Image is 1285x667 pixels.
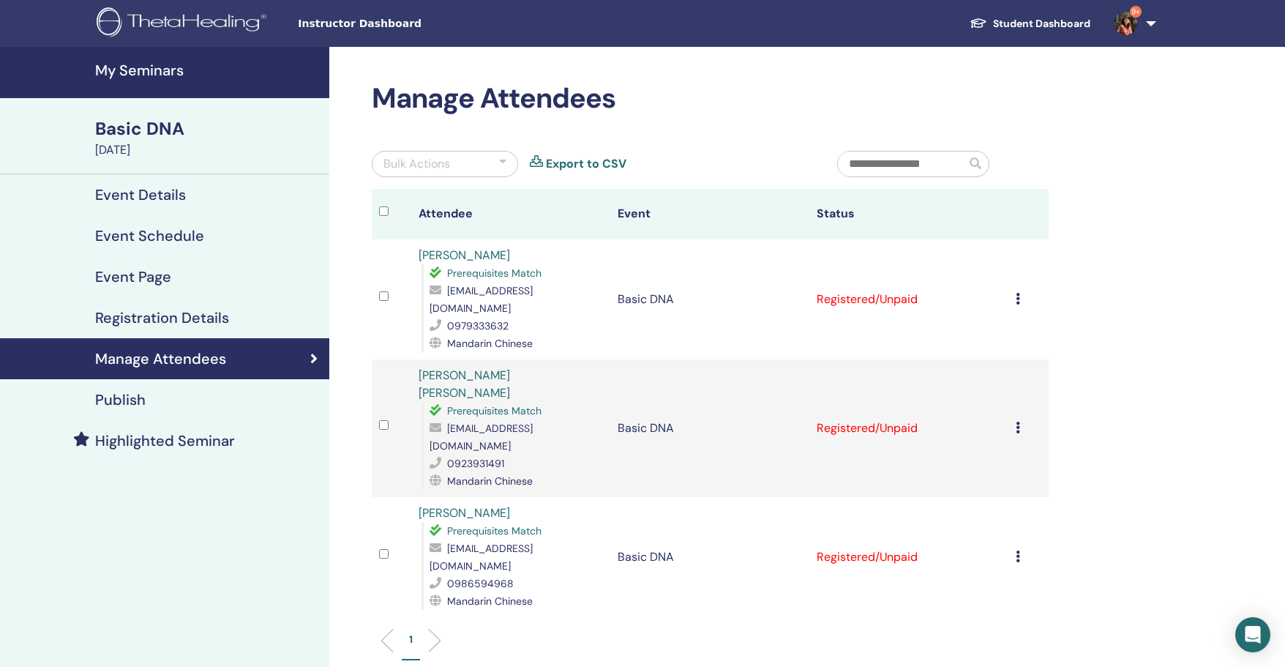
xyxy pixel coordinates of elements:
[97,7,271,40] img: logo.png
[447,457,504,470] span: 0923931491
[95,62,321,79] h4: My Seminars
[419,247,510,263] a: [PERSON_NAME]
[419,505,510,521] a: [PERSON_NAME]
[95,227,204,245] h4: Event Schedule
[409,632,413,647] p: 1
[419,368,510,400] a: [PERSON_NAME] [PERSON_NAME]
[95,309,229,327] h4: Registration Details
[958,10,1102,37] a: Student Dashboard
[1235,617,1270,652] div: Open Intercom Messenger
[430,422,533,452] span: [EMAIL_ADDRESS][DOMAIN_NAME]
[95,116,321,141] div: Basic DNA
[298,16,517,31] span: Instructor Dashboard
[610,497,809,617] td: Basic DNA
[411,189,610,239] th: Attendee
[970,17,987,29] img: graduation-cap-white.svg
[447,337,533,350] span: Mandarin Chinese
[610,189,809,239] th: Event
[95,432,235,450] h4: Highlighted Seminar
[447,595,533,608] span: Mandarin Chinese
[447,319,509,332] span: 0979333632
[383,155,450,173] div: Bulk Actions
[447,474,533,488] span: Mandarin Chinese
[430,284,533,315] span: [EMAIL_ADDRESS][DOMAIN_NAME]
[546,155,626,173] a: Export to CSV
[86,116,329,159] a: Basic DNA[DATE]
[1130,6,1142,18] span: 9+
[447,524,542,537] span: Prerequisites Match
[372,82,1049,116] h2: Manage Attendees
[430,542,533,573] span: [EMAIL_ADDRESS][DOMAIN_NAME]
[1114,12,1137,35] img: default.jpg
[95,350,226,368] h4: Manage Attendees
[95,268,171,286] h4: Event Page
[610,359,809,497] td: Basic DNA
[95,186,186,204] h4: Event Details
[447,577,514,590] span: 0986594968
[447,404,542,417] span: Prerequisites Match
[447,267,542,280] span: Prerequisites Match
[610,239,809,359] td: Basic DNA
[809,189,1008,239] th: Status
[95,391,146,409] h4: Publish
[95,141,321,159] div: [DATE]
